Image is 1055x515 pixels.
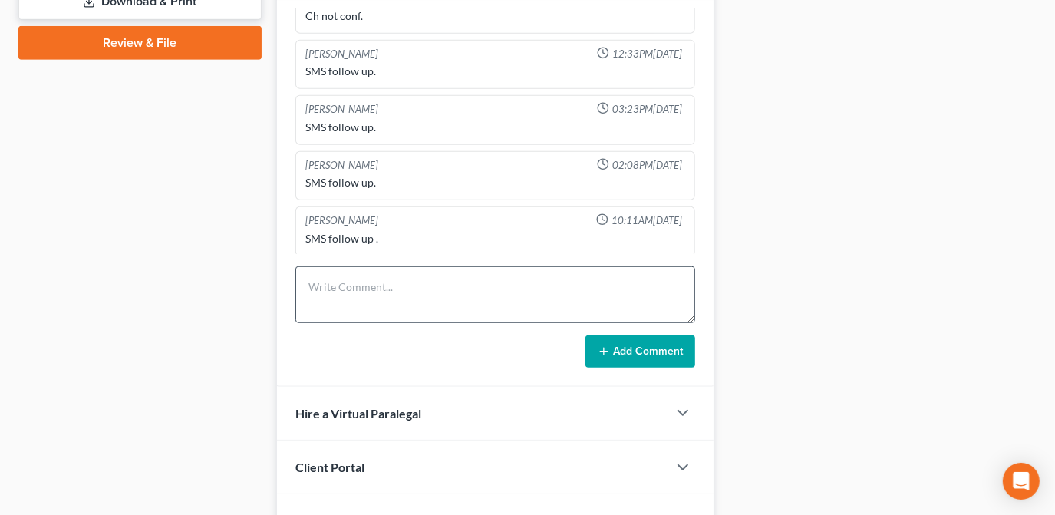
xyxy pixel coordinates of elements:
div: [PERSON_NAME] [305,213,378,228]
div: [PERSON_NAME] [305,158,378,173]
div: [PERSON_NAME] [305,47,378,61]
span: 12:33PM[DATE] [612,47,682,61]
div: SMS follow up . [305,231,685,246]
a: Review & File [18,26,262,60]
span: Client Portal [295,460,364,474]
div: SMS follow up. [305,64,685,79]
span: 03:23PM[DATE] [612,102,682,117]
div: SMS follow up. [305,120,685,135]
div: [PERSON_NAME] [305,102,378,117]
div: Ch not conf. [305,8,685,24]
span: 10:11AM[DATE] [612,213,682,228]
span: 02:08PM[DATE] [612,158,682,173]
div: Open Intercom Messenger [1003,463,1040,500]
span: Hire a Virtual Paralegal [295,406,421,421]
div: SMS follow up. [305,175,685,190]
button: Add Comment [585,335,695,368]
